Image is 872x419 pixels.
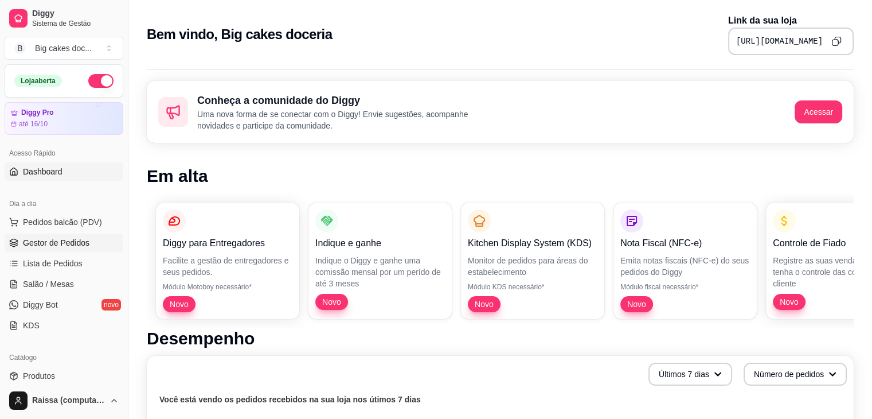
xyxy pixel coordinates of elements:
a: Lista de Pedidos [5,254,123,273]
span: Novo [470,298,498,310]
span: Salão / Mesas [23,278,74,290]
span: Novo [165,298,193,310]
span: Novo [318,296,346,308]
a: DiggySistema de Gestão [5,5,123,32]
h2: Bem vindo, Big cakes doceria [147,25,332,44]
a: Gestor de Pedidos [5,234,123,252]
p: Facilite a gestão de entregadores e seus pedidos. [163,255,292,278]
a: Dashboard [5,162,123,181]
p: Módulo fiscal necessário* [620,282,750,292]
p: Emita notas fiscais (NFC-e) do seus pedidos do Diggy [620,255,750,278]
article: até 16/10 [19,119,48,129]
div: Acesso Rápido [5,144,123,162]
div: Big cakes doc ... [35,42,92,54]
p: Módulo Motoboy necessário* [163,282,292,292]
h2: Conheça a comunidade do Diggy [197,92,491,108]
span: B [14,42,26,54]
span: Produtos [23,370,55,382]
p: Diggy para Entregadores [163,236,292,250]
article: Diggy Pro [21,108,54,117]
button: Indique e ganheIndique o Diggy e ganhe uma comissão mensal por um perído de até 3 mesesNovo [308,203,452,319]
span: Diggy Bot [23,299,58,311]
button: Kitchen Display System (KDS)Monitor de pedidos para áreas do estabelecimentoMódulo KDS necessário... [461,203,604,319]
text: Você está vendo os pedidos recebidos na sua loja nos útimos 7 dias [159,395,421,404]
div: Loja aberta [14,75,62,87]
span: KDS [23,320,40,331]
span: Pedidos balcão (PDV) [23,216,102,228]
span: Raissa (computador) [32,395,105,406]
span: Sistema de Gestão [32,19,119,28]
a: Salão / Mesas [5,275,123,293]
button: Número de pedidos [744,363,847,386]
p: Uma nova forma de se conectar com o Diggy! Envie sugestões, acompanhe novidades e participe da co... [197,108,491,131]
p: Link da sua loja [728,14,854,28]
h1: Em alta [147,166,854,187]
p: Indique o Diggy e ganhe uma comissão mensal por um perído de até 3 meses [315,255,445,289]
a: Diggy Botnovo [5,296,123,314]
p: Nota Fiscal (NFC-e) [620,236,750,250]
button: Nota Fiscal (NFC-e)Emita notas fiscais (NFC-e) do seus pedidos do DiggyMódulo fiscal necessário*Novo [613,203,757,319]
a: Produtos [5,367,123,385]
a: KDS [5,316,123,335]
p: Kitchen Display System (KDS) [468,236,597,250]
button: Acessar [795,100,842,123]
span: Gestor de Pedidos [23,237,89,249]
span: Dashboard [23,166,62,177]
button: Últimos 7 dias [648,363,732,386]
h1: Desempenho [147,328,854,349]
button: Select a team [5,37,123,60]
p: Indique e ganhe [315,236,445,250]
div: Catálogo [5,348,123,367]
button: Raissa (computador) [5,387,123,414]
span: Lista de Pedidos [23,258,83,269]
button: Diggy para EntregadoresFacilite a gestão de entregadores e seus pedidos.Módulo Motoboy necessário... [156,203,299,319]
pre: [URL][DOMAIN_NAME] [736,36,823,47]
div: Dia a dia [5,195,123,213]
button: Alterar Status [88,74,114,88]
p: Módulo KDS necessário* [468,282,597,292]
span: Novo [623,298,651,310]
p: Monitor de pedidos para áreas do estabelecimento [468,255,597,278]
span: Diggy [32,9,119,19]
button: Pedidos balcão (PDV) [5,213,123,231]
span: Novo [775,296,803,308]
button: Copy to clipboard [827,32,846,51]
a: Diggy Proaté 16/10 [5,102,123,135]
